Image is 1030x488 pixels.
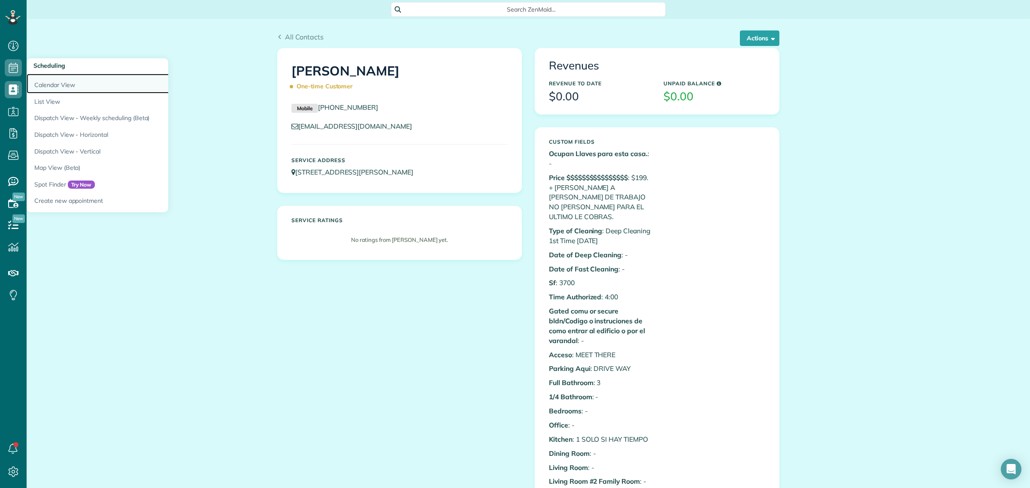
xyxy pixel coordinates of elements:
[549,364,651,374] p: : DRIVE WAY
[296,236,503,244] p: No ratings from [PERSON_NAME] yet.
[549,81,651,86] h5: Revenue to Date
[291,104,318,113] small: Mobile
[277,32,324,42] a: All Contacts
[549,378,594,387] b: Full Bathroom
[12,193,25,201] span: New
[549,173,651,222] p: : $199. + [PERSON_NAME] A [PERSON_NAME] DE TRABAJO NO [PERSON_NAME] PARA EL ULTIMO LE COBRAS.
[549,392,592,401] b: 1/4 Bathroom
[33,62,65,69] span: Scheduling
[68,181,95,189] span: Try Now
[291,217,508,223] h5: Service ratings
[549,449,590,458] b: Dining Room
[291,122,420,130] a: [EMAIL_ADDRESS][DOMAIN_NAME]
[1001,459,1021,479] div: Open Intercom Messenger
[549,60,765,72] h3: Revenues
[740,30,779,46] button: Actions
[549,364,591,373] b: Parking Aqui
[549,420,651,430] p: : -
[549,264,651,274] p: : -
[27,176,241,193] a: Spot FinderTry Now
[549,449,651,458] p: : -
[549,392,651,402] p: : -
[549,378,651,388] p: : 3
[549,149,651,169] p: : -
[27,160,241,176] a: Map View (Beta)
[285,33,324,41] span: All Contacts
[549,463,588,472] b: Living Room
[549,139,651,145] h5: Custom Fields
[27,193,241,212] a: Create new appointment
[549,226,602,235] b: Type of Cleaning
[27,143,241,160] a: Dispatch View - Vertical
[549,350,651,360] p: : MEET THERE
[549,350,572,359] b: Acceso
[12,214,25,223] span: New
[549,278,651,288] p: : 3700
[549,292,601,301] b: Time Authorized
[27,110,241,127] a: Dispatch View - Weekly scheduling (Beta)
[291,168,421,176] a: [STREET_ADDRESS][PERSON_NAME]
[549,434,651,444] p: : 1 SOLO SI HAY TIEMPO
[549,476,651,486] p: : -
[549,149,648,158] b: Ocupan Llaves para esta casa.
[27,93,241,110] a: List View
[549,407,582,415] b: Bedrooms
[549,477,640,485] b: Living Room #2 Family Room
[291,103,378,111] a: Mobile[PHONE_NUMBER]
[663,81,765,86] h5: Unpaid Balance
[549,173,628,182] b: Price $$$$$$$$$$$$$$$$
[663,90,765,103] h3: $0.00
[27,127,241,143] a: Dispatch View - Horizontal
[549,226,651,246] p: : Deep Cleaning 1st Time [DATE]
[549,463,651,473] p: : -
[291,64,508,94] h1: [PERSON_NAME]
[549,265,618,273] b: Date of Fast Cleaning
[549,421,568,429] b: Office
[549,306,651,345] p: : -
[549,435,573,443] b: Kitchen
[549,250,651,260] p: : -
[549,307,645,345] b: Gated comu or secure bldn/Codigo o instruciones de como entrar al edificio o por el varandal
[291,79,357,94] span: One-time Customer
[549,292,651,302] p: : 4:00
[549,406,651,416] p: : -
[27,74,241,93] a: Calendar View
[549,90,651,103] h3: $0.00
[549,250,621,259] b: Date of Deep Cleaning
[549,278,556,287] b: Sf
[291,157,508,163] h5: Service Address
